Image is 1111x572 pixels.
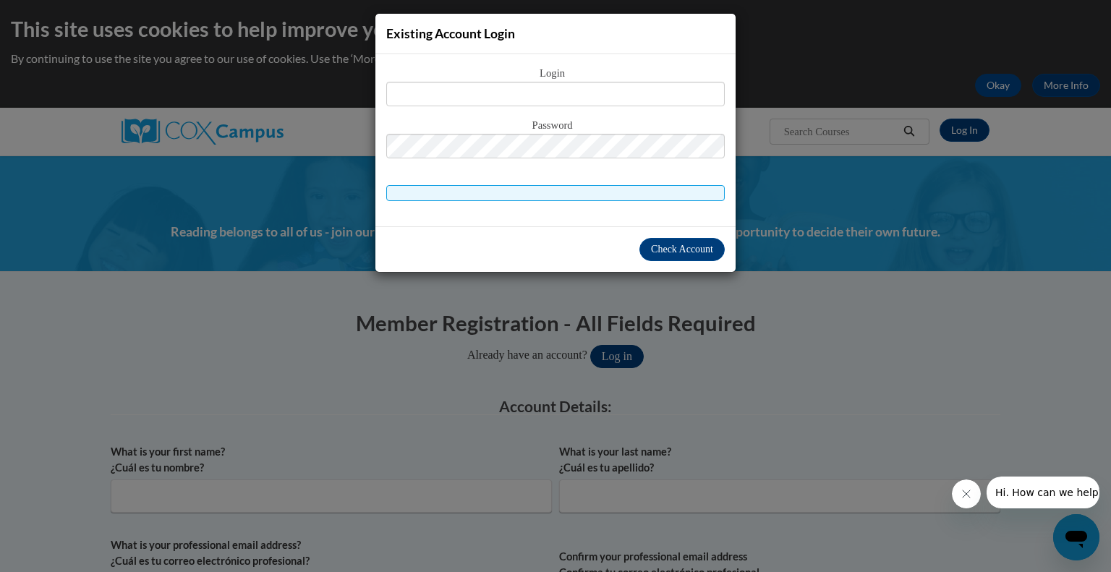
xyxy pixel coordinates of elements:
span: Existing Account Login [386,26,515,41]
span: Login [386,66,725,82]
button: Check Account [639,238,725,261]
iframe: Message from company [987,477,1099,508]
iframe: Close message [952,479,981,508]
span: Password [386,118,725,134]
span: Hi. How can we help? [9,10,117,22]
span: Check Account [651,244,713,255]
